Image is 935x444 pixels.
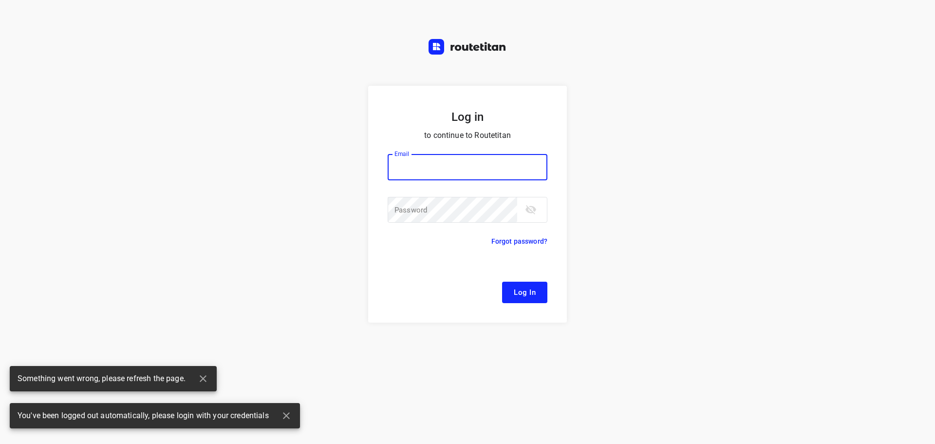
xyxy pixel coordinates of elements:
[521,200,541,219] button: toggle password visibility
[491,235,547,247] p: Forgot password?
[429,39,506,55] img: Routetitan
[502,282,547,303] button: Log In
[18,410,269,422] span: You've been logged out automatically, please login with your credentials
[388,109,547,125] h5: Log in
[514,286,536,299] span: Log In
[18,373,186,385] span: Something went wrong, please refresh the page.
[388,129,547,142] p: to continue to Routetitan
